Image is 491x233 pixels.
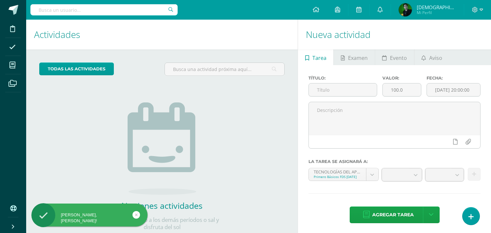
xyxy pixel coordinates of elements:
[96,216,227,231] p: Échale un vistazo a los demás períodos o sal y disfruta del sol
[314,174,361,179] div: Primero Básicos FDS [DATE]
[128,102,196,195] img: no_activities.png
[417,4,456,10] span: [DEMOGRAPHIC_DATA]
[31,212,148,224] div: [PERSON_NAME], [PERSON_NAME]!
[165,63,284,76] input: Busca una actividad próxima aquí...
[314,168,361,174] div: TECNOLOGÍAS DEL APRENDIZAJE Y LA COMUNICACIÓN 'A'
[334,49,375,65] a: Examen
[309,83,377,96] input: Título
[399,3,412,16] img: 61ffe4306d160f8f3c1d0351f17a41e4.png
[383,83,421,96] input: Puntos máximos
[309,168,378,181] a: TECNOLOGÍAS DEL APRENDIZAJE Y LA COMUNICACIÓN 'A'Primero Básicos FDS [DATE]
[427,76,481,81] label: Fecha:
[414,49,449,65] a: Aviso
[382,76,421,81] label: Valor:
[312,50,326,66] span: Tarea
[30,4,178,15] input: Busca un usuario...
[427,83,480,96] input: Fecha de entrega
[308,76,377,81] label: Título:
[308,159,481,164] label: La tarea se asignará a:
[372,207,414,223] span: Agregar tarea
[306,20,483,49] h1: Nueva actividad
[417,10,456,15] span: Mi Perfil
[39,63,114,75] a: todas las Actividades
[348,50,368,66] span: Examen
[429,50,442,66] span: Aviso
[34,20,290,49] h1: Actividades
[298,49,333,65] a: Tarea
[375,49,414,65] a: Evento
[96,200,227,211] h2: No tienes actividades
[390,50,407,66] span: Evento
